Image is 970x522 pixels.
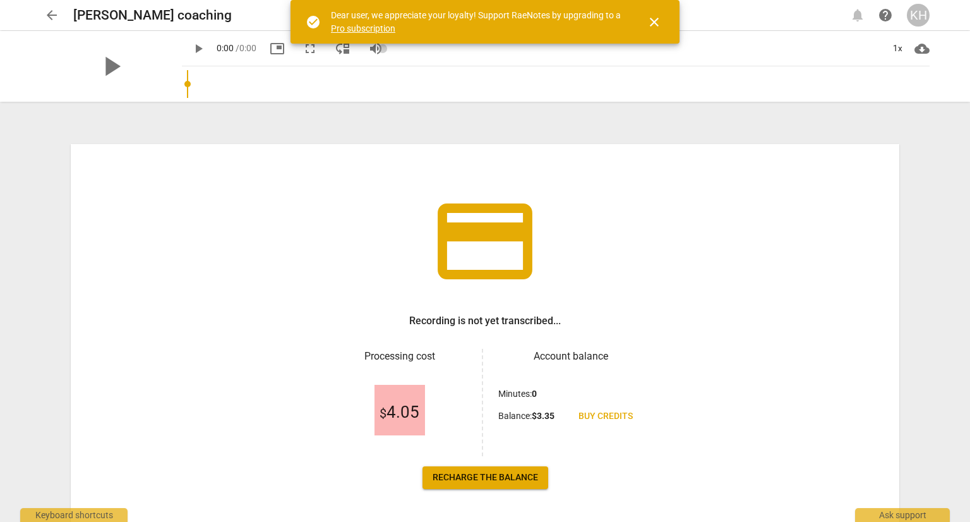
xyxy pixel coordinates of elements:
[433,471,538,484] span: Recharge the balance
[914,41,930,56] span: cloud_download
[568,405,643,428] a: Buy credits
[532,389,537,399] b: 0
[266,37,289,60] button: Picture in picture
[217,43,234,53] span: 0:00
[578,410,633,423] span: Buy credits
[95,50,128,83] span: play_arrow
[306,15,321,30] span: check_circle
[299,37,321,60] button: Fullscreen
[368,41,383,56] span: volume_up
[907,4,930,27] button: KH
[331,23,395,33] a: Pro subscription
[380,403,419,422] span: 4.05
[639,7,669,37] button: Close
[332,37,354,60] button: View player as separate pane
[532,411,554,421] b: $ 3.35
[380,406,386,421] span: $
[885,39,909,59] div: 1x
[855,508,950,522] div: Ask support
[191,41,206,56] span: play_arrow
[422,466,548,489] a: Recharge the balance
[73,8,232,23] h2: [PERSON_NAME] coaching
[335,41,350,56] span: move_down
[428,185,542,298] span: credit_card
[20,508,128,522] div: Keyboard shortcuts
[302,41,318,56] span: fullscreen
[498,387,537,401] p: Minutes :
[874,4,897,27] a: Help
[409,313,561,329] h3: Recording is not yet transcribed...
[331,9,624,35] div: Dear user, we appreciate your loyalty! Support RaeNotes by upgrading to a
[44,8,59,23] span: arrow_back
[878,8,893,23] span: help
[498,410,554,423] p: Balance :
[236,43,256,53] span: / 0:00
[327,349,472,364] h3: Processing cost
[187,37,210,60] button: Play
[270,41,285,56] span: picture_in_picture
[647,15,662,30] span: close
[498,349,643,364] h3: Account balance
[364,37,387,60] button: Volume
